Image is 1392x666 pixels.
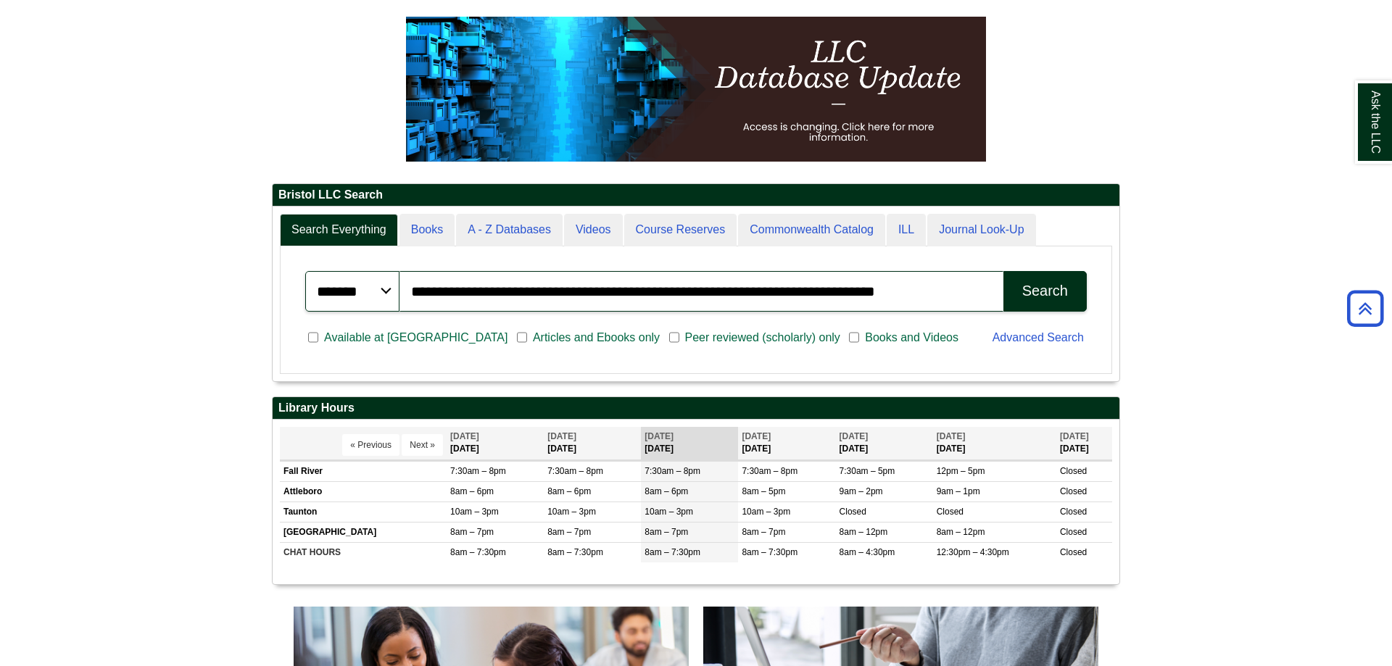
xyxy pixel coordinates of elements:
[547,486,591,496] span: 8am – 6pm
[450,431,479,441] span: [DATE]
[742,547,797,557] span: 8am – 7:30pm
[840,527,888,537] span: 8am – 12pm
[645,527,688,537] span: 8am – 7pm
[527,329,666,346] span: Articles and Ebooks only
[280,501,447,522] td: Taunton
[1003,271,1087,312] button: Search
[641,427,738,459] th: [DATE]
[280,481,447,501] td: Attleboro
[840,547,895,557] span: 8am – 4:30pm
[280,461,447,481] td: Fall River
[402,434,443,456] button: Next »
[342,434,399,456] button: « Previous
[937,466,985,476] span: 12pm – 5pm
[1060,486,1087,496] span: Closed
[645,431,674,441] span: [DATE]
[1342,299,1388,318] a: Back to Top
[937,507,964,517] span: Closed
[547,547,603,557] span: 8am – 7:30pm
[742,507,790,517] span: 10am – 3pm
[547,527,591,537] span: 8am – 7pm
[859,329,964,346] span: Books and Videos
[564,214,623,246] a: Videos
[544,427,641,459] th: [DATE]
[679,329,846,346] span: Peer reviewed (scholarly) only
[742,486,785,496] span: 8am – 5pm
[1056,427,1112,459] th: [DATE]
[450,527,494,537] span: 8am – 7pm
[840,486,883,496] span: 9am – 2pm
[645,547,700,557] span: 8am – 7:30pm
[280,214,398,246] a: Search Everything
[308,331,318,344] input: Available at [GEOGRAPHIC_DATA]
[937,527,985,537] span: 8am – 12pm
[450,486,494,496] span: 8am – 6pm
[645,486,688,496] span: 8am – 6pm
[450,466,506,476] span: 7:30am – 8pm
[669,331,679,344] input: Peer reviewed (scholarly) only
[742,527,785,537] span: 8am – 7pm
[645,466,700,476] span: 7:30am – 8pm
[849,331,859,344] input: Books and Videos
[517,331,527,344] input: Articles and Ebooks only
[738,214,885,246] a: Commonwealth Catalog
[318,329,513,346] span: Available at [GEOGRAPHIC_DATA]
[450,547,506,557] span: 8am – 7:30pm
[993,331,1084,344] a: Advanced Search
[1022,283,1068,299] div: Search
[447,427,544,459] th: [DATE]
[1060,431,1089,441] span: [DATE]
[1060,547,1087,557] span: Closed
[840,431,869,441] span: [DATE]
[273,184,1119,207] h2: Bristol LLC Search
[1060,527,1087,537] span: Closed
[645,507,693,517] span: 10am – 3pm
[927,214,1035,246] a: Journal Look-Up
[840,466,895,476] span: 7:30am – 5pm
[742,466,797,476] span: 7:30am – 8pm
[738,427,835,459] th: [DATE]
[624,214,737,246] a: Course Reserves
[399,214,455,246] a: Books
[933,427,1056,459] th: [DATE]
[836,427,933,459] th: [DATE]
[547,507,596,517] span: 10am – 3pm
[840,507,866,517] span: Closed
[1060,507,1087,517] span: Closed
[406,17,986,162] img: HTML tutorial
[280,543,447,563] td: CHAT HOURS
[937,486,980,496] span: 9am – 1pm
[547,431,576,441] span: [DATE]
[1060,466,1087,476] span: Closed
[280,523,447,543] td: [GEOGRAPHIC_DATA]
[547,466,603,476] span: 7:30am – 8pm
[456,214,563,246] a: A - Z Databases
[937,431,966,441] span: [DATE]
[450,507,499,517] span: 10am – 3pm
[742,431,771,441] span: [DATE]
[937,547,1009,557] span: 12:30pm – 4:30pm
[273,397,1119,420] h2: Library Hours
[887,214,926,246] a: ILL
